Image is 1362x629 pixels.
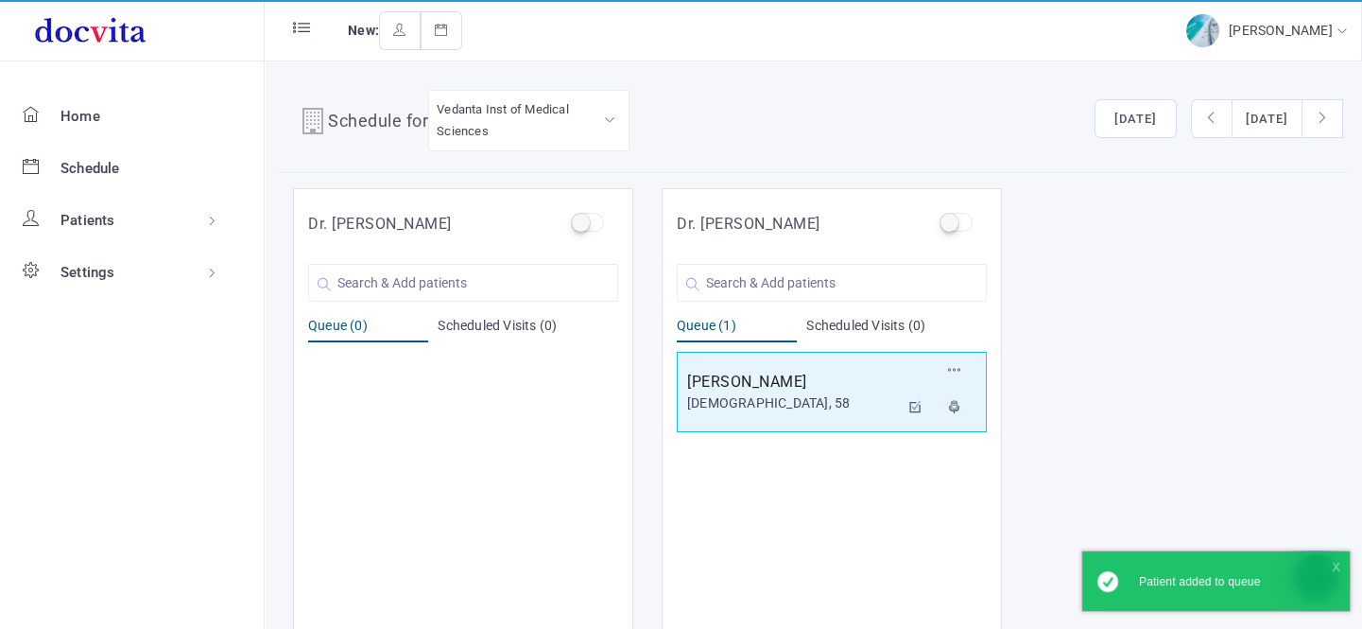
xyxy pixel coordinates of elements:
[806,316,987,342] div: Scheduled Visits (0)
[1095,99,1177,139] button: [DATE]
[308,264,618,302] input: Search & Add patients
[677,264,987,302] input: Search & Add patients
[308,213,452,236] h5: Dr. [PERSON_NAME]
[60,264,115,281] span: Settings
[687,393,899,413] div: [DEMOGRAPHIC_DATA], 58
[687,371,899,393] h5: [PERSON_NAME]
[1232,99,1302,139] button: [DATE]
[60,108,100,125] span: Home
[677,213,820,236] h5: Dr. [PERSON_NAME]
[1139,575,1261,588] span: Patient added to queue
[60,160,120,177] span: Schedule
[1229,23,1337,38] span: [PERSON_NAME]
[1186,14,1219,47] img: img-2.jpg
[308,316,428,342] div: Queue (0)
[677,316,797,342] div: Queue (1)
[437,98,621,143] div: Vedanta Inst of Medical Sciences
[348,23,379,38] span: New:
[438,316,618,342] div: Scheduled Visits (0)
[328,108,428,138] h4: Schedule for
[60,212,115,229] span: Patients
